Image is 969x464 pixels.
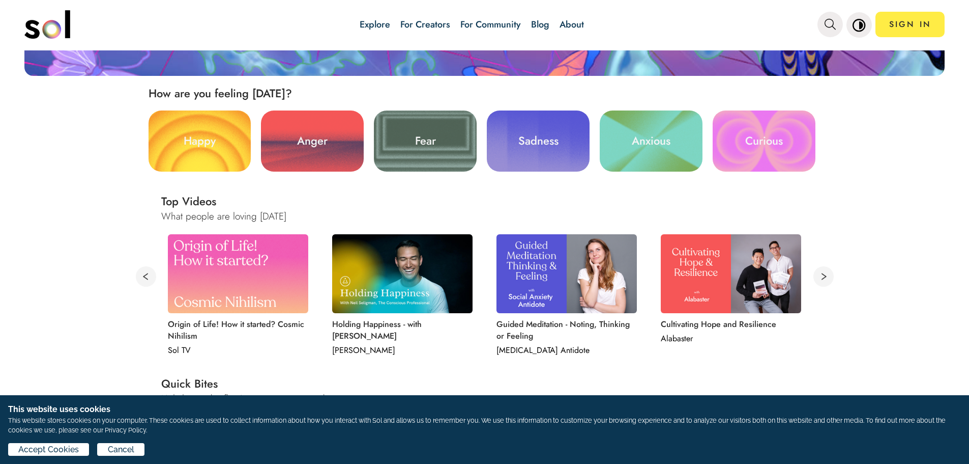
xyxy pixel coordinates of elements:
[8,403,961,416] h1: This website uses cookies
[24,10,70,39] img: logo
[8,416,961,435] p: This website stores cookies on your computer. These cookies are used to collect information about...
[460,18,521,31] a: For Community
[332,234,473,313] img: Holding Happiness - with Neil Seligman
[713,111,815,172] a: Curious
[261,111,364,172] a: Anger
[496,344,634,356] p: [MEDICAL_DATA] Antidote
[332,318,469,342] p: Holding Happiness - with [PERSON_NAME]
[360,18,390,31] a: Explore
[168,344,305,356] p: Sol TV
[168,234,308,313] img: Origin of Life! How it started? Cosmic Nihilism
[168,318,305,342] p: Origin of Life! How it started? Cosmic Nihilism
[374,111,477,172] a: Fear
[560,18,584,31] a: About
[600,111,702,172] a: Anxious
[496,234,637,313] img: Guided Meditation - Noting, Thinking or Feeling
[97,443,144,456] button: Cancel
[875,12,945,37] a: SIGN IN
[149,86,879,100] h2: How are you feeling [DATE]?
[661,333,798,344] p: Alabaster
[487,111,590,172] a: Sadness
[661,234,801,313] img: Cultivating Hope and Resilience
[332,344,469,356] p: [PERSON_NAME]
[161,209,834,223] h3: What people are loving [DATE]
[149,111,251,172] a: Happy
[161,193,834,209] h2: Top Videos
[18,444,79,456] span: Accept Cookies
[531,18,549,31] a: Blog
[661,318,798,330] p: Cultivating Hope and Resilience
[24,7,945,42] nav: main navigation
[108,444,134,456] span: Cancel
[496,318,634,342] p: Guided Meditation - Noting, Thinking or Feeling
[161,375,834,392] h2: Quick Bites
[161,392,834,405] h3: Light-hearted reflection to get you started
[8,443,89,456] button: Accept Cookies
[400,18,450,31] a: For Creators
